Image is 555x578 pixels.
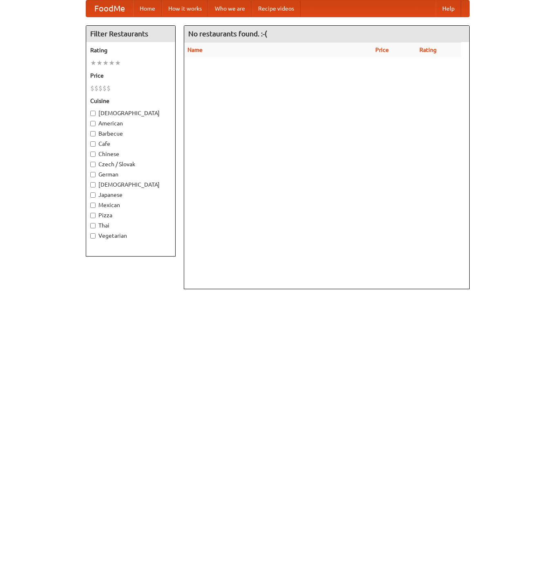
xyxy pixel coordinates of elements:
[90,170,171,179] label: German
[133,0,162,17] a: Home
[90,213,96,218] input: Pizza
[115,58,121,67] li: ★
[90,223,96,228] input: Thai
[187,47,203,53] a: Name
[90,221,171,230] label: Thai
[90,160,171,168] label: Czech / Slovak
[90,233,96,239] input: Vegetarian
[90,71,171,80] h5: Price
[90,182,96,187] input: [DEMOGRAPHIC_DATA]
[252,0,301,17] a: Recipe videos
[90,58,96,67] li: ★
[90,46,171,54] h5: Rating
[419,47,437,53] a: Rating
[94,84,98,93] li: $
[90,152,96,157] input: Chinese
[90,140,171,148] label: Cafe
[90,131,96,136] input: Barbecue
[90,111,96,116] input: [DEMOGRAPHIC_DATA]
[162,0,208,17] a: How it works
[375,47,389,53] a: Price
[90,150,171,158] label: Chinese
[90,172,96,177] input: German
[188,30,267,38] ng-pluralize: No restaurants found. :-(
[90,121,96,126] input: American
[436,0,461,17] a: Help
[107,84,111,93] li: $
[96,58,103,67] li: ★
[90,192,96,198] input: Japanese
[90,129,171,138] label: Barbecue
[208,0,252,17] a: Who we are
[90,191,171,199] label: Japanese
[90,203,96,208] input: Mexican
[86,26,175,42] h4: Filter Restaurants
[103,58,109,67] li: ★
[90,162,96,167] input: Czech / Slovak
[90,84,94,93] li: $
[90,201,171,209] label: Mexican
[90,141,96,147] input: Cafe
[90,181,171,189] label: [DEMOGRAPHIC_DATA]
[90,109,171,117] label: [DEMOGRAPHIC_DATA]
[90,232,171,240] label: Vegetarian
[90,211,171,219] label: Pizza
[103,84,107,93] li: $
[86,0,133,17] a: FoodMe
[98,84,103,93] li: $
[109,58,115,67] li: ★
[90,119,171,127] label: American
[90,97,171,105] h5: Cuisine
